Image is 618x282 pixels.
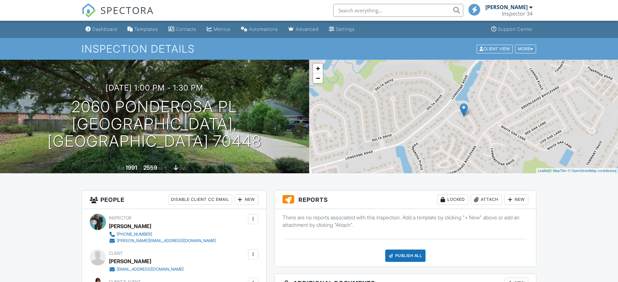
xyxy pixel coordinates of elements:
[502,10,533,17] div: Inspector 34
[100,3,154,17] span: SPECTORA
[117,166,125,171] span: Built
[109,251,123,256] span: Client
[326,23,357,35] a: Settings
[235,194,258,205] div: New
[82,43,537,55] h1: Inspection Details
[505,194,528,205] div: New
[333,4,463,17] input: Search everything...
[168,194,232,205] div: Disable Client CC Email
[166,23,199,35] a: Contacts
[179,166,186,171] span: slab
[92,26,117,32] div: Dashboard
[536,168,618,174] div: |
[549,169,567,173] a: © MapTiler
[568,169,616,173] a: © OpenStreetMap contributors
[109,266,184,273] a: [EMAIL_ADDRESS][DOMAIN_NAME]
[106,83,203,92] h3: [DATE] 1:00 pm - 1:30 pm
[109,256,151,266] div: [PERSON_NAME]
[204,23,233,35] a: Metrics
[286,23,321,35] a: Advanced
[515,44,536,53] div: More
[336,26,355,32] div: Settings
[82,3,96,18] img: The Best Home Inspection Software - Spectora
[125,23,161,35] a: Templates
[437,194,468,205] div: Locked
[485,4,528,10] div: [PERSON_NAME]
[385,250,426,262] div: Publish All
[283,214,529,228] p: There are no reports associated with this inspection. Add a template by clicking "+ New" above or...
[176,26,196,32] div: Contacts
[296,26,319,32] div: Advanced
[498,26,533,32] div: Support Center
[83,23,120,35] a: Dashboard
[538,169,548,173] a: Leaflet
[125,164,137,171] div: 1991
[313,73,323,83] a: Zoom out
[476,46,514,51] a: Client View
[134,26,158,32] div: Templates
[109,238,216,244] a: [PERSON_NAME][EMAIL_ADDRESS][DOMAIN_NAME]
[117,238,216,243] div: [PERSON_NAME][EMAIL_ADDRESS][DOMAIN_NAME]
[238,23,281,35] a: Automations (Basic)
[477,44,513,53] div: Client View
[214,26,230,32] div: Metrics
[313,64,323,73] a: Zoom in
[109,231,216,238] a: [PHONE_NUMBER]
[143,164,157,171] div: 2559
[10,98,299,150] h1: 2060 Ponderosa Pl [GEOGRAPHIC_DATA], [GEOGRAPHIC_DATA] 70448
[117,267,184,272] div: [EMAIL_ADDRESS][DOMAIN_NAME]
[109,215,131,220] span: Inspector
[117,232,152,237] div: [PHONE_NUMBER]
[109,221,151,231] div: [PERSON_NAME]
[82,9,154,22] a: SPECTORA
[158,166,167,171] span: sq. ft.
[275,190,536,209] h3: Reports
[82,190,266,209] h3: People
[249,26,278,32] div: Automations
[471,194,502,205] div: Attach
[489,23,535,35] a: Support Center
